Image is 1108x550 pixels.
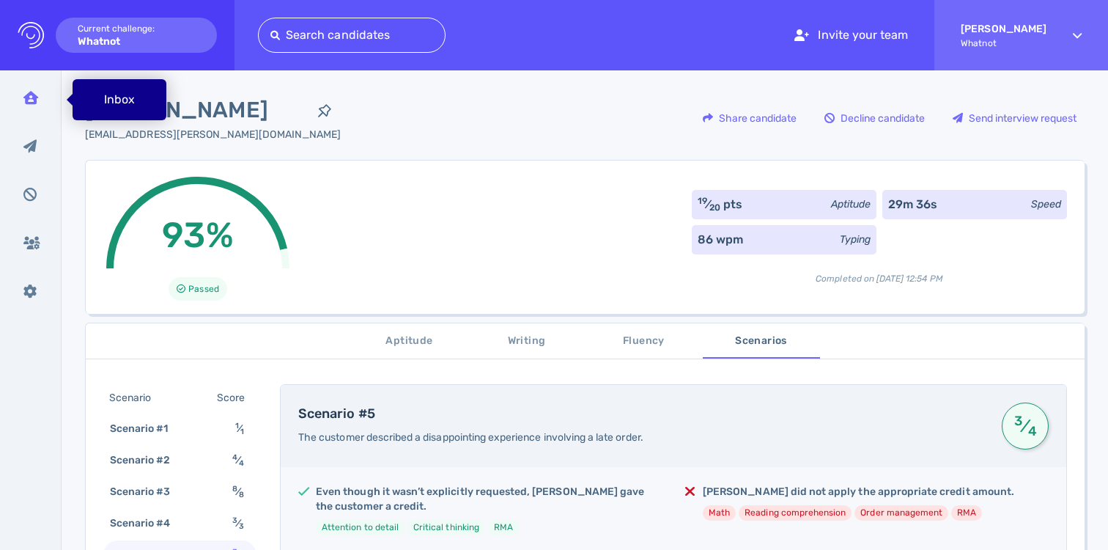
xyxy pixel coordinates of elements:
[298,406,984,422] h4: Scenario #5
[232,452,237,462] sup: 4
[235,422,244,435] span: ⁄
[1027,430,1038,433] sub: 4
[854,505,948,521] li: Order management
[232,454,244,466] span: ⁄
[698,196,707,206] sup: 19
[945,101,1084,135] div: Send interview request
[695,101,804,135] div: Share candidate
[698,231,743,249] div: 86 wpm
[739,505,852,521] li: Reading comprehension
[107,418,186,439] div: Scenario #1
[107,481,188,502] div: Scenario #3
[695,100,805,136] button: Share candidate
[1013,419,1024,422] sup: 3
[188,280,218,298] span: Passed
[594,332,694,351] span: Fluency
[692,260,1067,285] div: Completed on [DATE] 12:54 PM
[477,332,577,351] span: Writing
[488,520,519,535] li: RMA
[945,100,1085,136] button: Send interview request
[316,485,662,514] h5: Even though it wasn’t explicitly requested, [PERSON_NAME] gave the customer a credit.
[1031,197,1061,212] div: Speed
[817,101,932,135] div: Decline candidate
[961,23,1046,35] strong: [PERSON_NAME]
[107,450,188,471] div: Scenario #2
[1013,413,1038,439] span: ⁄
[961,38,1046,48] span: Whatnot
[951,505,982,521] li: RMA
[360,332,459,351] span: Aptitude
[85,94,309,127] span: [PERSON_NAME]
[316,520,405,535] li: Attention to detail
[235,421,239,430] sup: 1
[232,517,244,529] span: ⁄
[239,458,244,468] sub: 4
[106,387,169,408] div: Scenario
[239,490,244,499] sub: 8
[712,332,811,351] span: Scenarios
[407,520,485,535] li: Critical thinking
[703,505,736,521] li: Math
[232,484,237,494] sup: 8
[298,431,643,444] span: The customer described a disappointing experience involving a late order.
[214,387,254,408] div: Score
[888,196,937,213] div: 29m 36s
[840,232,871,247] div: Typing
[162,214,233,256] span: 93%
[239,521,244,531] sub: 3
[816,100,933,136] button: Decline candidate
[232,516,237,525] sup: 3
[232,485,244,498] span: ⁄
[831,197,871,212] div: Aptitude
[698,196,743,213] div: ⁄ pts
[85,127,341,142] div: Click to copy the email address
[240,427,244,436] sub: 1
[107,513,188,534] div: Scenario #4
[709,202,720,213] sub: 20
[703,485,1014,499] h5: [PERSON_NAME] did not apply the appropriate credit amount.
